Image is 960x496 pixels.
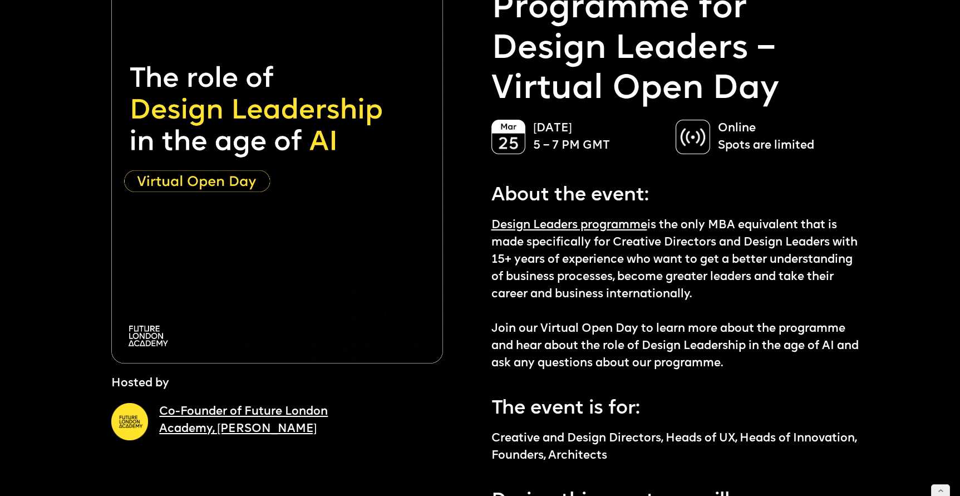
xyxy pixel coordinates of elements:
[159,406,328,435] a: Co-Founder of Future London Academy, [PERSON_NAME]
[491,219,647,231] a: Design Leaders programme
[111,375,169,392] p: Hosted by
[491,175,860,210] p: About the event:
[533,120,664,154] p: [DATE] 5 – 7 PM GMT
[491,430,860,464] p: Creative and Design Directors, Heads of UX, Heads of Innovation, Founders, Architects
[491,389,860,424] p: The event is for:
[718,120,849,154] p: Online Spots are limited
[111,403,148,440] img: A yellow circle with Future London Academy logo
[491,217,860,372] p: is the only MBA equivalent that is made specifically for Creative Directors and Design Leaders wi...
